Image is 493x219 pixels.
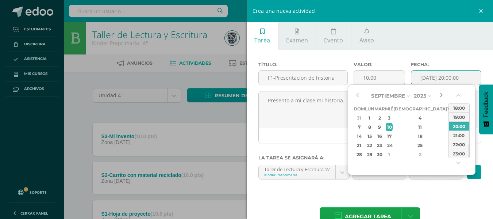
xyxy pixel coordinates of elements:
[449,103,469,112] div: 18:00
[354,62,405,67] label: Valor:
[247,22,278,50] a: Tarea
[374,104,385,113] th: Mar
[386,150,392,159] div: 1
[483,92,489,117] span: Feedback
[386,114,392,122] div: 3
[393,104,447,113] th: [DEMOGRAPHIC_DATA]
[254,36,270,44] span: Tarea
[414,92,426,99] span: 2025
[386,132,392,140] div: 17
[366,132,373,140] div: 15
[448,150,454,159] div: 3
[371,92,405,99] span: Septiembre
[264,165,330,172] div: Taller de Lectura y Escritura 'A'
[399,123,442,131] div: 11
[264,172,330,177] div: Kinder Preprimaria
[448,123,454,131] div: 12
[448,141,454,150] div: 26
[375,123,384,131] div: 9
[366,141,373,150] div: 22
[351,22,382,50] a: Aviso
[479,84,493,134] button: Feedback - Mostrar encuesta
[258,62,348,67] label: Título:
[411,71,481,85] input: Fecha de entrega
[354,71,405,85] input: Puntos máximos
[449,112,469,121] div: 19:00
[366,123,373,131] div: 8
[355,141,364,150] div: 21
[375,141,384,150] div: 23
[355,123,364,131] div: 7
[448,132,454,140] div: 19
[359,36,374,44] span: Aviso
[316,22,351,50] a: Evento
[355,114,364,122] div: 31
[449,121,469,131] div: 20:00
[447,104,455,113] th: Vie
[411,62,481,67] label: Fecha:
[286,36,308,44] span: Examen
[386,123,392,131] div: 10
[375,114,384,122] div: 2
[448,114,454,122] div: 5
[354,104,365,113] th: Dom
[278,22,316,50] a: Examen
[366,150,373,159] div: 29
[258,155,482,161] label: La tarea se asignará a:
[449,149,469,158] div: 23:00
[449,131,469,140] div: 21:00
[324,36,343,44] span: Evento
[365,104,374,113] th: Lun
[355,150,364,159] div: 28
[259,165,349,179] a: Taller de Lectura y Escritura 'A'Kinder Preprimaria
[355,132,364,140] div: 14
[386,141,392,150] div: 24
[399,141,442,150] div: 25
[399,114,442,122] div: 4
[375,150,384,159] div: 30
[366,114,373,122] div: 1
[375,132,384,140] div: 16
[259,71,347,85] input: Título
[449,140,469,149] div: 22:00
[385,104,393,113] th: Mié
[399,132,442,140] div: 18
[399,150,442,159] div: 2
